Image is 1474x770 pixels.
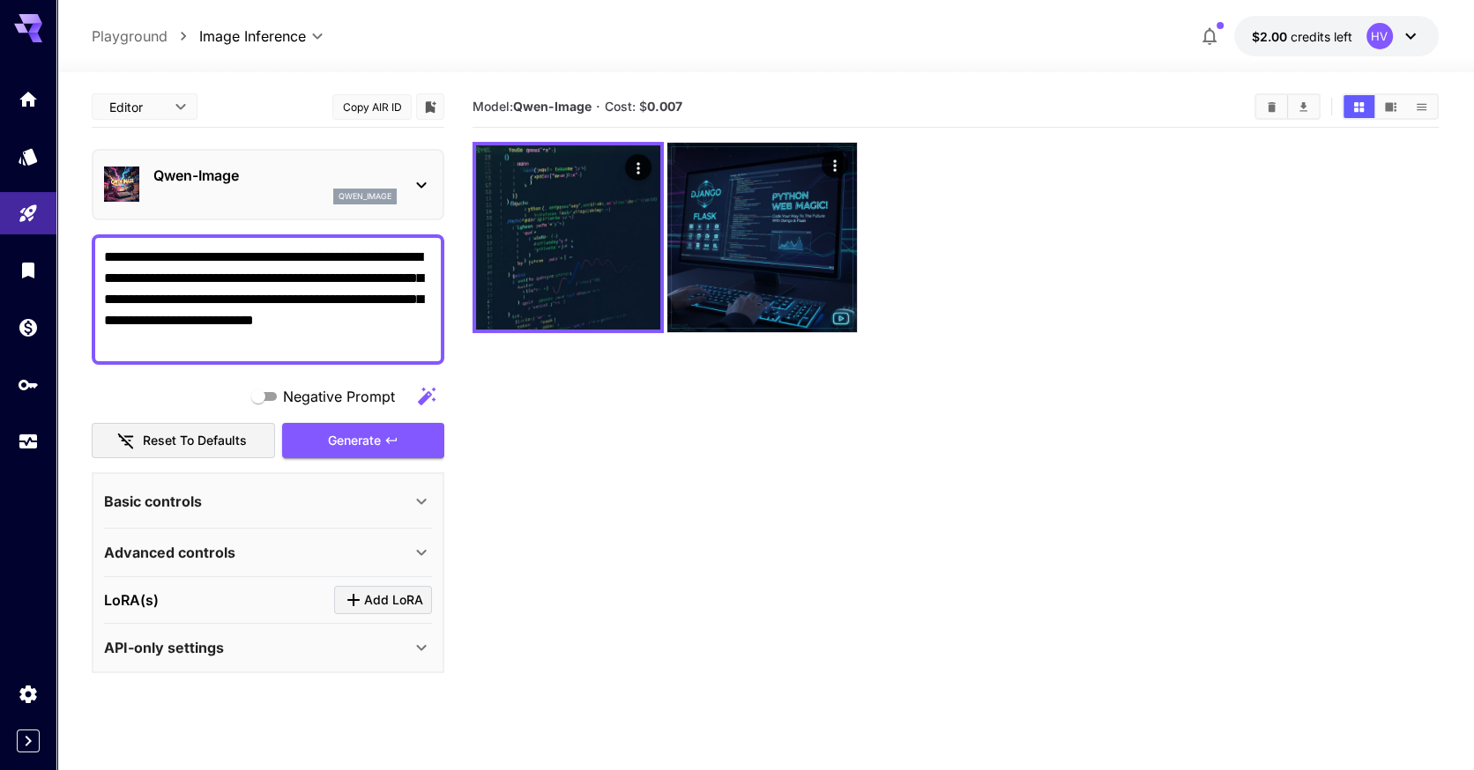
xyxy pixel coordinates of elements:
div: Qwen-Imageqwen_image [104,158,432,211]
span: credits left [1291,29,1352,44]
b: 0.007 [647,99,682,114]
b: Qwen-Image [513,99,592,114]
div: $2.00 [1252,27,1352,46]
span: $2.00 [1252,29,1291,44]
div: Wallet [18,316,39,338]
span: Model: [473,99,592,114]
nav: breadcrumb [92,26,199,47]
p: API-only settings [104,637,224,658]
button: Show media in grid view [1344,95,1374,118]
p: Basic controls [104,491,202,512]
div: Actions [822,152,848,178]
span: Generate [328,430,381,452]
a: Playground [92,26,167,47]
p: LoRA(s) [104,589,159,611]
div: Settings [18,683,39,705]
button: Reset to defaults [92,423,275,459]
button: Add to library [422,96,438,117]
button: Show media in video view [1375,95,1406,118]
button: Copy AIR ID [332,94,412,120]
span: Editor [109,98,164,116]
div: Playground [18,203,39,225]
div: API Keys [18,374,39,396]
p: Qwen-Image [153,165,397,186]
div: Advanced controls [104,531,432,574]
div: Library [18,259,39,281]
button: Show media in list view [1406,95,1437,118]
button: Collapse sidebar [17,729,40,752]
div: Models [18,141,39,163]
div: Show media in grid viewShow media in video viewShow media in list view [1342,93,1439,120]
div: API-only settings [104,626,432,669]
div: Actions [625,154,651,181]
span: Cost: $ [605,99,682,114]
img: 9k= [667,143,857,332]
img: 2Q== [476,145,660,329]
button: Generate [282,423,444,459]
button: $2.00HV [1234,16,1439,56]
div: Basic controls [104,480,432,522]
div: Clear AllDownload All [1254,93,1321,120]
div: Usage [18,431,39,453]
span: Negative Prompt [283,386,395,407]
p: qwen_image [339,190,391,203]
span: Add LoRA [364,589,423,611]
span: Negative prompts are not compatible with the selected model. [248,385,409,407]
button: Clear All [1256,95,1287,118]
span: Image Inference [199,26,306,47]
p: · [596,96,600,117]
div: Home [18,84,39,106]
div: HV [1366,23,1393,49]
button: Click to add LoRA [334,586,432,615]
button: Download All [1288,95,1319,118]
p: Advanced controls [104,542,235,563]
